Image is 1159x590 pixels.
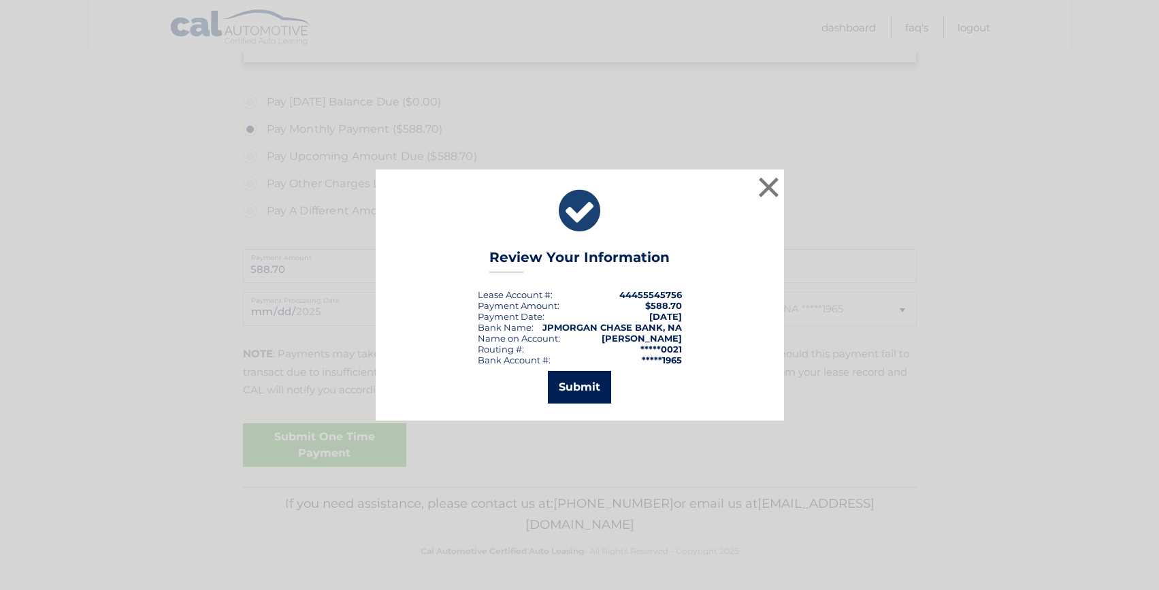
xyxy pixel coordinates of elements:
strong: [PERSON_NAME] [602,333,682,344]
div: Bank Name: [478,322,534,333]
div: Name on Account: [478,333,560,344]
span: [DATE] [649,311,682,322]
div: Bank Account #: [478,355,551,365]
div: Routing #: [478,344,524,355]
strong: 44455545756 [619,289,682,300]
span: $588.70 [645,300,682,311]
div: : [478,311,544,322]
span: Payment Date [478,311,542,322]
h3: Review Your Information [489,249,670,273]
div: Lease Account #: [478,289,553,300]
div: Payment Amount: [478,300,559,311]
strong: JPMORGAN CHASE BANK, NA [542,322,682,333]
button: × [755,174,783,201]
button: Submit [548,371,611,404]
